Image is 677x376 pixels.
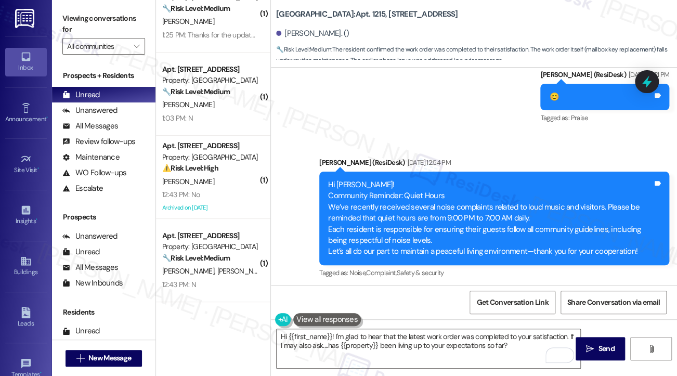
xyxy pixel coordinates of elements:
div: 1:03 PM: N [162,113,193,123]
div: Unanswered [62,105,118,116]
span: • [46,114,48,121]
div: All Messages [62,121,118,132]
a: Insights • [5,201,47,229]
span: [PERSON_NAME] [217,266,269,276]
span: [PERSON_NAME] [162,100,214,109]
div: 1:25 PM: Thanks for the update and no worries! I'm here to assist if you need anything. [162,30,419,40]
div: [PERSON_NAME] (ResiDesk) [319,157,669,172]
div: Unread [62,326,100,336]
span: Complaint , [366,268,397,277]
span: Share Conversation via email [567,297,660,308]
img: ResiDesk Logo [15,9,36,28]
div: Unanswered [62,231,118,242]
span: • [36,216,37,223]
strong: ⚠️ Risk Level: High [162,163,218,173]
div: Apt. [STREET_ADDRESS] [162,140,258,151]
div: Property: [GEOGRAPHIC_DATA] [162,152,258,163]
div: Maintenance [62,152,120,163]
div: Unread [62,247,100,257]
span: Noise , [349,268,366,277]
button: New Message [66,350,142,367]
div: Escalate [62,183,103,194]
span: New Message [88,353,131,364]
input: All communities [67,38,128,55]
button: Get Conversation Link [470,291,555,314]
div: Apt. [STREET_ADDRESS] [162,64,258,75]
div: [DATE] 12:21 PM [626,69,669,80]
div: [DATE] 12:54 PM [405,157,451,168]
div: All Messages [62,262,118,273]
div: Prospects + Residents [52,70,155,81]
div: 12:43 PM: No [162,190,200,199]
div: Review follow-ups [62,136,135,147]
strong: 🔧 Risk Level: Medium [162,253,230,263]
div: Property: [GEOGRAPHIC_DATA] [162,75,258,86]
a: Buildings [5,252,47,280]
textarea: To enrich screen reader interactions, please activate Accessibility in Grammarly extension settings [277,329,580,368]
div: 😊 [549,92,558,102]
span: Send [598,343,614,354]
a: Inbox [5,48,47,76]
button: Share Conversation via email [561,291,667,314]
span: Safety & security [397,268,444,277]
div: WO Follow-ups [62,167,126,178]
div: Property: [GEOGRAPHIC_DATA] [162,241,258,252]
span: : The resident confirmed the work order was completed to their satisfaction. The work order itsel... [276,44,677,67]
a: Site Visit • [5,150,47,178]
strong: 🔧 Risk Level: Medium [162,4,230,13]
label: Viewing conversations for [62,10,145,38]
div: Unread [62,89,100,100]
div: Hi [PERSON_NAME]! Community Reminder: Quiet Hours We’ve recently received several noise complaint... [328,179,653,257]
i:  [586,345,594,353]
div: Residents [52,307,155,318]
div: Tagged as: [319,265,669,280]
div: [PERSON_NAME] (ResiDesk) [540,69,669,84]
a: Leads [5,304,47,332]
span: • [37,165,39,172]
span: Get Conversation Link [476,297,548,308]
i:  [76,354,84,362]
i:  [134,42,139,50]
strong: 🔧 Risk Level: Medium [162,87,230,96]
span: Praise [570,113,588,122]
span: [PERSON_NAME] [162,177,214,186]
i:  [647,345,655,353]
span: [PERSON_NAME] [162,266,217,276]
div: Prospects [52,212,155,223]
b: [GEOGRAPHIC_DATA]: Apt. 1215, [STREET_ADDRESS] [276,9,458,20]
span: [PERSON_NAME] [162,17,214,26]
div: Apt. [STREET_ADDRESS] [162,230,258,241]
div: Tagged as: [540,110,669,125]
div: Archived on [DATE] [161,201,259,214]
button: Send [576,337,625,360]
div: 12:43 PM: N [162,280,196,289]
div: [PERSON_NAME]. () [276,28,349,39]
div: New Inbounds [62,278,123,289]
strong: 🔧 Risk Level: Medium [276,45,331,54]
